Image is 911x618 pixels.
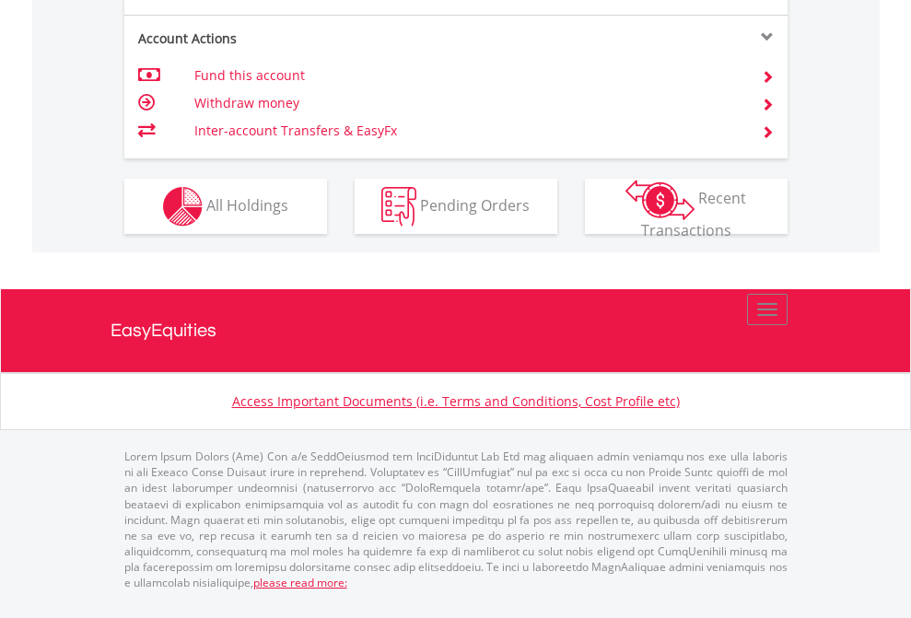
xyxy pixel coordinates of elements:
[381,187,416,227] img: pending_instructions-wht.png
[625,180,695,220] img: transactions-zar-wht.png
[253,575,347,590] a: please read more:
[420,194,530,215] span: Pending Orders
[124,29,456,48] div: Account Actions
[111,289,801,372] a: EasyEquities
[124,449,788,590] p: Lorem Ipsum Dolors (Ame) Con a/e SeddOeiusmod tem InciDiduntut Lab Etd mag aliquaen admin veniamq...
[194,89,739,117] td: Withdraw money
[194,117,739,145] td: Inter-account Transfers & EasyFx
[194,62,739,89] td: Fund this account
[232,392,680,410] a: Access Important Documents (i.e. Terms and Conditions, Cost Profile etc)
[124,179,327,234] button: All Holdings
[206,194,288,215] span: All Holdings
[163,187,203,227] img: holdings-wht.png
[355,179,557,234] button: Pending Orders
[585,179,788,234] button: Recent Transactions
